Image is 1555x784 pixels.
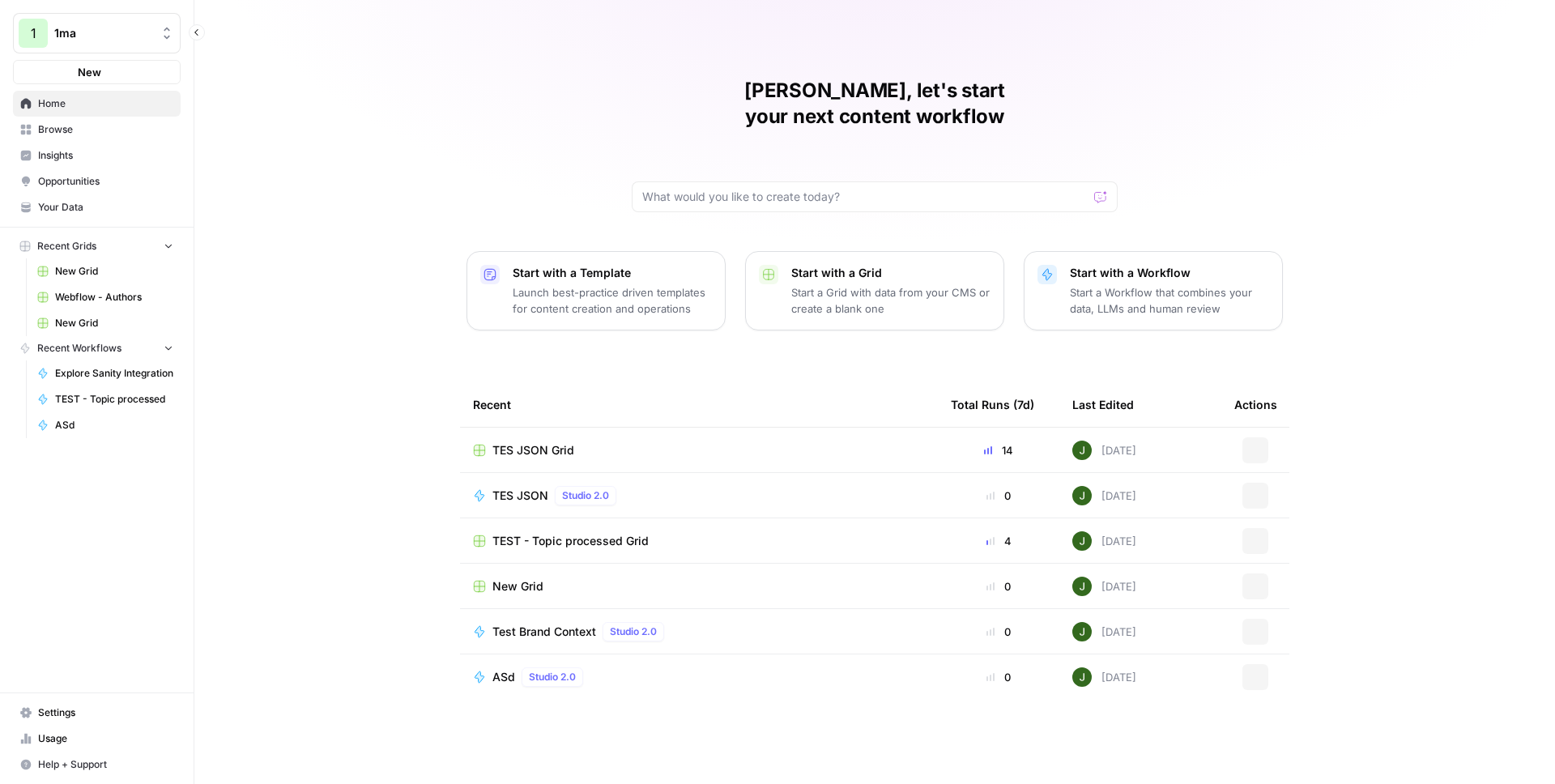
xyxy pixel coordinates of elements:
p: Start a Grid with data from your CMS or create a blank one [791,284,991,317]
span: Browse [38,122,173,137]
p: Start with a Template [513,265,712,281]
div: 0 [951,578,1046,594]
span: TEST - Topic processed [55,392,173,407]
img: 5v0yozua856dyxnw4lpcp45mgmzh [1072,622,1092,641]
a: Browse [13,117,181,143]
span: ASd [55,418,173,432]
span: New Grid [55,264,173,279]
img: 5v0yozua856dyxnw4lpcp45mgmzh [1072,441,1092,460]
span: Your Data [38,200,173,215]
p: Launch best-practice driven templates for content creation and operations [513,284,712,317]
a: Your Data [13,194,181,220]
span: Recent Grids [37,239,96,254]
span: Insights [38,148,173,163]
a: ASdStudio 2.0 [473,667,925,687]
span: Opportunities [38,174,173,189]
div: [DATE] [1072,486,1136,505]
span: 1ma [54,25,152,41]
span: TES JSON Grid [492,442,574,458]
a: Usage [13,726,181,752]
button: Start with a WorkflowStart a Workflow that combines your data, LLMs and human review [1024,251,1283,330]
span: Studio 2.0 [610,624,657,639]
span: New Grid [55,316,173,330]
a: Test Brand ContextStudio 2.0 [473,622,925,641]
a: Home [13,91,181,117]
p: Start with a Grid [791,265,991,281]
span: ASd [492,669,515,685]
span: Recent Workflows [37,341,121,356]
button: Start with a GridStart a Grid with data from your CMS or create a blank one [745,251,1004,330]
a: ASd [30,412,181,438]
span: Test Brand Context [492,624,596,640]
div: [DATE] [1072,441,1136,460]
a: Insights [13,143,181,168]
button: Help + Support [13,752,181,778]
h1: [PERSON_NAME], let's start your next content workflow [632,78,1118,130]
div: [DATE] [1072,667,1136,687]
div: [DATE] [1072,577,1136,596]
div: Recent [473,382,925,427]
span: Explore Sanity Integration [55,366,173,381]
span: Home [38,96,173,111]
div: Actions [1234,382,1277,427]
a: TEST - Topic processed Grid [473,533,925,549]
div: [DATE] [1072,622,1136,641]
button: Start with a TemplateLaunch best-practice driven templates for content creation and operations [466,251,726,330]
span: Studio 2.0 [529,670,576,684]
img: 5v0yozua856dyxnw4lpcp45mgmzh [1072,486,1092,505]
div: [DATE] [1072,531,1136,551]
span: New [78,64,101,80]
div: 14 [951,442,1046,458]
button: Recent Workflows [13,336,181,360]
div: 0 [951,669,1046,685]
img: 5v0yozua856dyxnw4lpcp45mgmzh [1072,531,1092,551]
button: New [13,60,181,84]
a: TEST - Topic processed [30,386,181,412]
div: 0 [951,624,1046,640]
span: Settings [38,705,173,720]
span: Help + Support [38,757,173,772]
a: TES JSONStudio 2.0 [473,486,925,505]
a: Webflow - Authors [30,284,181,310]
a: New Grid [30,258,181,284]
span: TEST - Topic processed Grid [492,533,649,549]
p: Start a Workflow that combines your data, LLMs and human review [1070,284,1269,317]
span: Usage [38,731,173,746]
a: Explore Sanity Integration [30,360,181,386]
img: 5v0yozua856dyxnw4lpcp45mgmzh [1072,577,1092,596]
div: 4 [951,533,1046,549]
div: Last Edited [1072,382,1134,427]
img: 5v0yozua856dyxnw4lpcp45mgmzh [1072,667,1092,687]
p: Start with a Workflow [1070,265,1269,281]
span: 1 [31,23,36,43]
a: TES JSON Grid [473,442,925,458]
span: TES JSON [492,488,548,504]
a: Opportunities [13,168,181,194]
span: Studio 2.0 [562,488,609,503]
a: New Grid [30,310,181,336]
button: Workspace: 1ma [13,13,181,53]
div: Total Runs (7d) [951,382,1034,427]
a: New Grid [473,578,925,594]
button: Recent Grids [13,234,181,258]
span: Webflow - Authors [55,290,173,305]
div: 0 [951,488,1046,504]
span: New Grid [492,578,543,594]
a: Settings [13,700,181,726]
input: What would you like to create today? [642,189,1088,205]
